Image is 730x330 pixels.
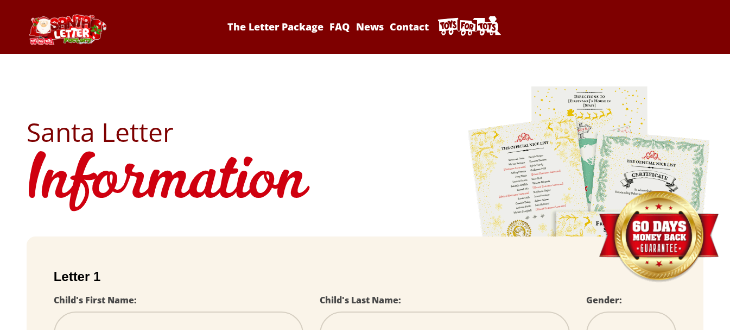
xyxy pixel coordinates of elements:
[27,14,108,45] img: Santa Letter Logo
[320,294,401,306] label: Child's Last Name:
[328,20,352,33] a: FAQ
[226,20,326,33] a: The Letter Package
[27,145,704,220] h1: Information
[27,119,704,145] h2: Santa Letter
[354,20,385,33] a: News
[388,20,430,33] a: Contact
[54,269,677,284] h2: Letter 1
[54,294,137,306] label: Child's First Name:
[598,190,720,283] img: Money Back Guarantee
[586,294,622,306] label: Gender:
